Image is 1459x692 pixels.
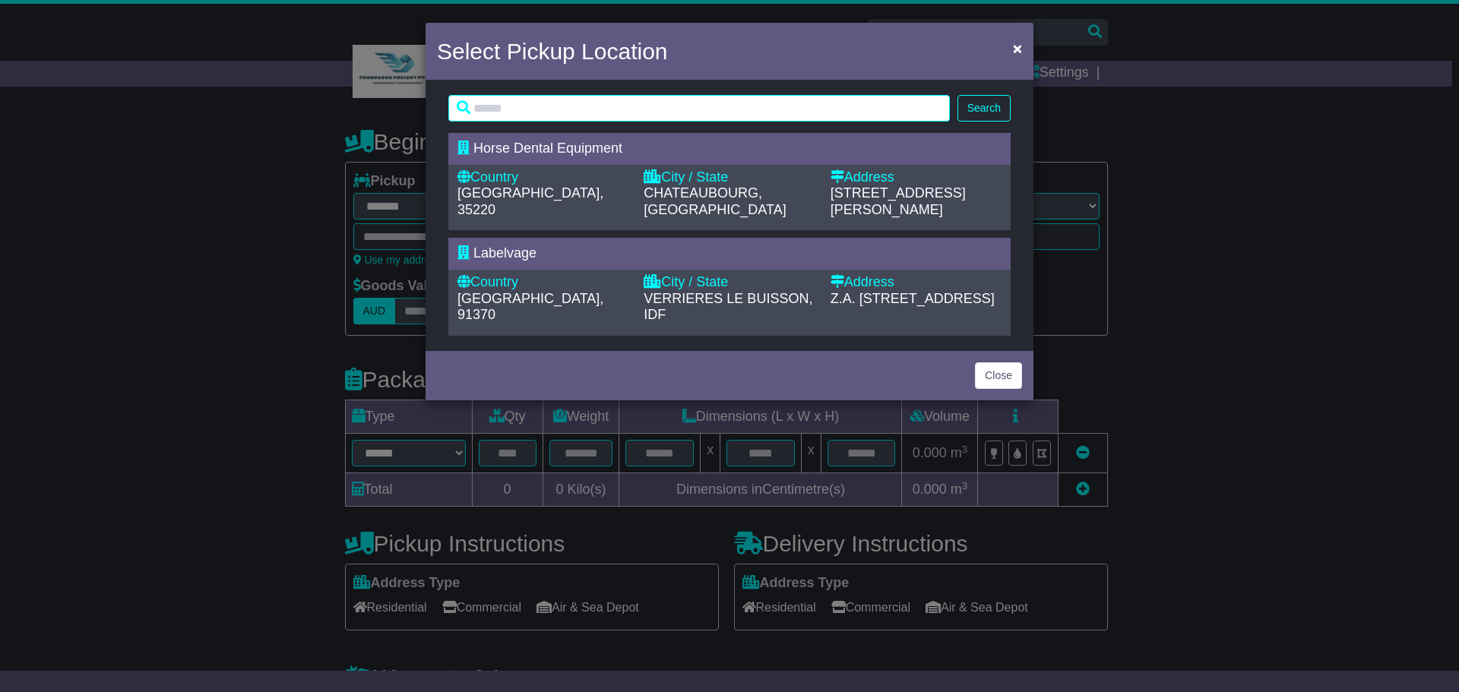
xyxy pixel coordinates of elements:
[1005,33,1030,64] button: Close
[457,169,628,186] div: Country
[831,185,966,217] span: [STREET_ADDRESS][PERSON_NAME]
[957,95,1011,122] button: Search
[831,274,1002,291] div: Address
[473,141,622,156] span: Horse Dental Equipment
[831,291,995,306] span: Z.A. [STREET_ADDRESS]
[644,291,812,323] span: VERRIERES LE BUISSON, IDF
[644,185,786,217] span: CHATEAUBOURG, [GEOGRAPHIC_DATA]
[831,169,1002,186] div: Address
[1013,39,1022,57] span: ×
[457,185,603,217] span: [GEOGRAPHIC_DATA], 35220
[457,291,603,323] span: [GEOGRAPHIC_DATA], 91370
[975,362,1022,389] button: Close
[457,274,628,291] div: Country
[644,274,815,291] div: City / State
[473,245,536,261] span: Labelvage
[644,169,815,186] div: City / State
[437,34,668,68] h4: Select Pickup Location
